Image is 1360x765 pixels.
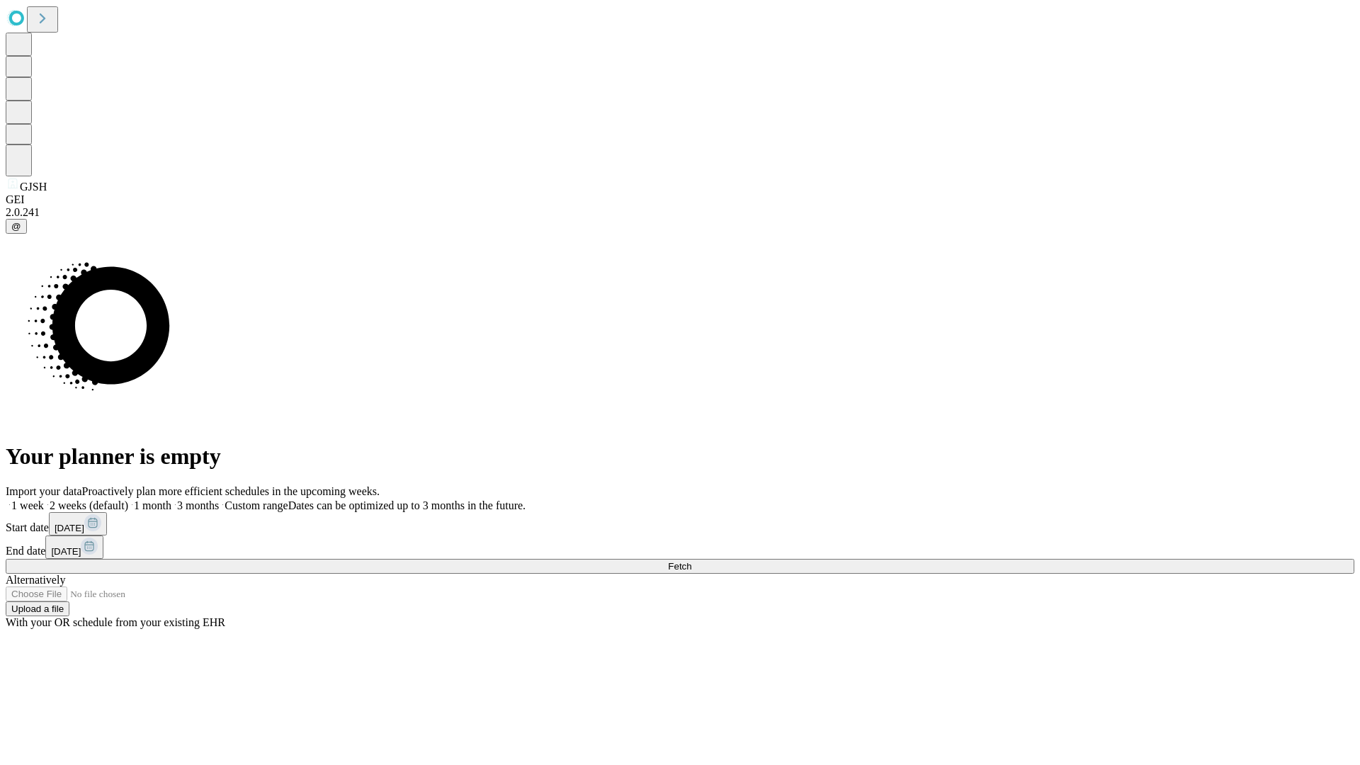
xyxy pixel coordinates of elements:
span: @ [11,221,21,232]
span: [DATE] [51,546,81,557]
h1: Your planner is empty [6,443,1354,470]
span: 2 weeks (default) [50,499,128,511]
div: Start date [6,512,1354,535]
span: With your OR schedule from your existing EHR [6,616,225,628]
span: 1 month [134,499,171,511]
span: [DATE] [55,523,84,533]
span: Proactively plan more efficient schedules in the upcoming weeks. [82,485,380,497]
span: Alternatively [6,574,65,586]
button: Upload a file [6,601,69,616]
span: GJSH [20,181,47,193]
span: 3 months [177,499,219,511]
span: Fetch [668,561,691,572]
span: Dates can be optimized up to 3 months in the future. [288,499,526,511]
span: Import your data [6,485,82,497]
div: End date [6,535,1354,559]
button: Fetch [6,559,1354,574]
div: 2.0.241 [6,206,1354,219]
div: GEI [6,193,1354,206]
span: 1 week [11,499,44,511]
button: [DATE] [45,535,103,559]
button: [DATE] [49,512,107,535]
span: Custom range [225,499,288,511]
button: @ [6,219,27,234]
